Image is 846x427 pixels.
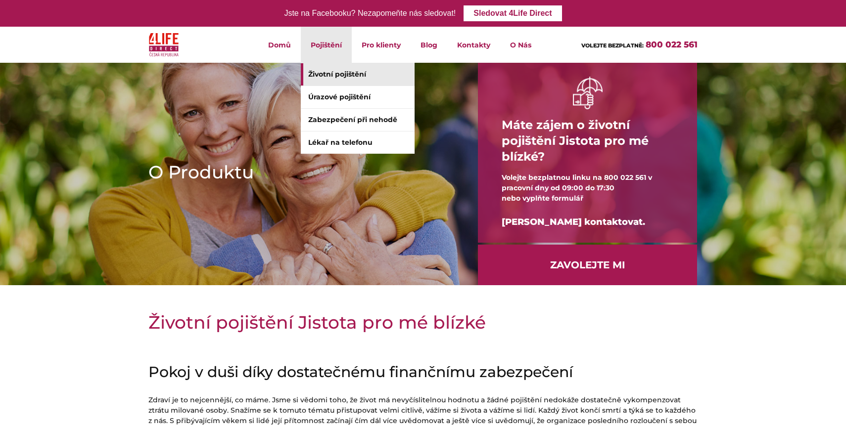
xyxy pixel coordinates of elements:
div: Jste na Facebooku? Nezapomeňte nás sledovat! [284,6,456,21]
a: Životní pojištění [301,63,415,85]
span: Volejte bezplatnou linku na 800 022 561 v pracovní dny od 09:00 do 17:30 nebo vyplňte formulář [502,173,652,203]
a: Zabezpečení při nehodě [301,109,415,131]
a: ZAVOLEJTE MI [478,245,697,285]
a: Kontakty [447,27,500,63]
img: ruka držící deštník bilá ikona [573,77,603,109]
h1: Životní pojištění Jistota pro mé blízké [148,310,698,335]
a: Domů [258,27,301,63]
div: [PERSON_NAME] kontaktovat. [502,204,673,241]
a: 800 022 561 [646,40,698,49]
a: Blog [411,27,447,63]
img: 4Life Direct Česká republika logo [149,31,179,59]
h2: Pokoj v duši díky dostatečnému finančnímu zabezpečení [148,363,698,381]
h1: O Produktu [148,160,446,184]
a: Úrazové pojištění [301,86,415,108]
h4: Máte zájem o životní pojištění Jistota pro mé blízké? [502,109,673,172]
a: Lékař na telefonu [301,131,415,154]
a: Sledovat 4Life Direct [464,5,562,21]
span: VOLEJTE BEZPLATNĚ: [581,42,644,49]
